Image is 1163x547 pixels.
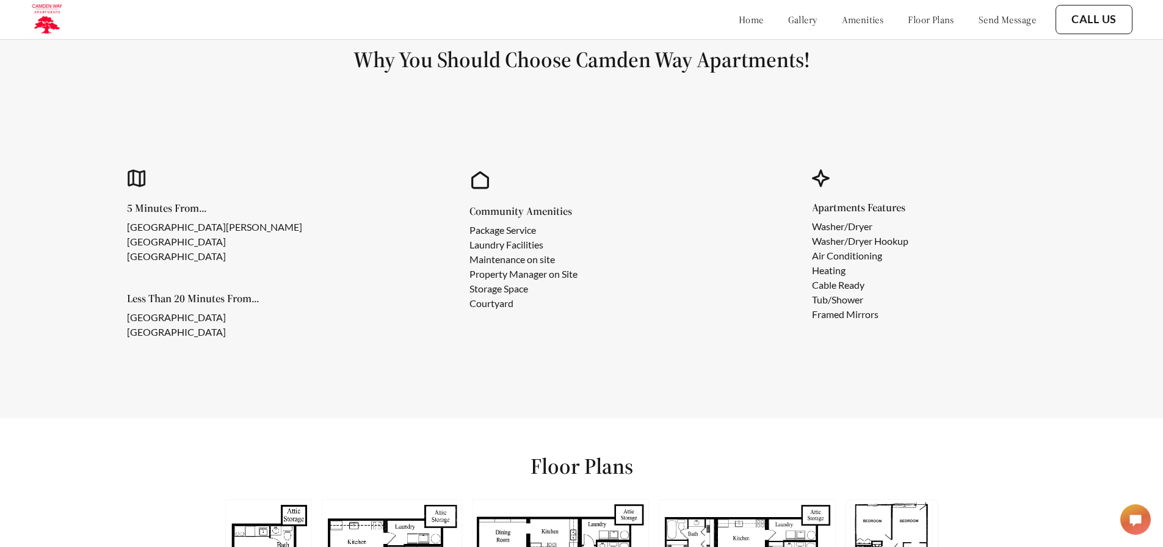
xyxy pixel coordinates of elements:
[29,46,1134,73] h1: Why You Should Choose Camden Way Apartments!
[469,223,578,237] li: Package Service
[31,3,63,36] img: Company logo
[127,249,302,264] li: [GEOGRAPHIC_DATA]
[812,263,908,278] li: Heating
[812,307,908,322] li: Framed Mirrors
[127,220,302,234] li: [GEOGRAPHIC_DATA][PERSON_NAME]
[842,13,884,26] a: amenities
[469,296,578,311] li: Courtyard
[1071,13,1117,26] a: Call Us
[127,234,302,249] li: [GEOGRAPHIC_DATA]
[469,237,578,252] li: Laundry Facilities
[469,252,578,267] li: Maintenance on site
[812,234,908,248] li: Washer/Dryer Hookup
[812,292,908,307] li: Tub/Shower
[739,13,764,26] a: home
[908,13,954,26] a: floor plans
[812,219,908,234] li: Washer/Dryer
[127,293,259,304] h5: Less Than 20 Minutes From...
[469,206,597,217] h5: Community Amenities
[531,452,633,480] h1: Floor Plans
[812,202,928,213] h5: Apartments Features
[1056,5,1132,34] button: Call Us
[469,267,578,281] li: Property Manager on Site
[812,248,908,263] li: Air Conditioning
[127,310,240,325] li: [GEOGRAPHIC_DATA]
[812,278,908,292] li: Cable Ready
[127,203,322,214] h5: 5 Minutes From...
[979,13,1036,26] a: send message
[127,325,240,339] li: [GEOGRAPHIC_DATA]
[469,281,578,296] li: Storage Space
[788,13,817,26] a: gallery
